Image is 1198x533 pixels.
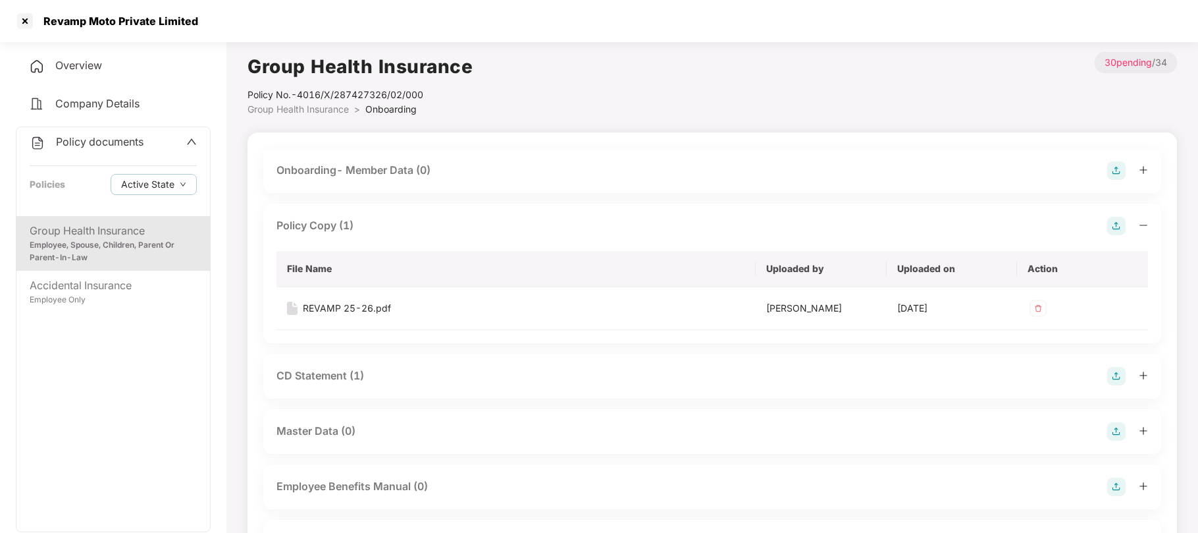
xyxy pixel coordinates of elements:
[287,302,298,315] img: svg+xml;base64,PHN2ZyB4bWxucz0iaHR0cDovL3d3dy53My5vcmcvMjAwMC9zdmciIHdpZHRoPSIxNiIgaGVpZ2h0PSIyMC...
[276,162,430,179] div: Onboarding- Member Data (0)
[55,97,140,110] span: Company Details
[247,88,473,102] div: Policy No.- 4016/X/287427326/02/000
[121,177,174,192] span: Active State
[36,14,198,28] div: Revamp Moto Private Limited
[276,251,756,287] th: File Name
[30,239,197,264] div: Employee, Spouse, Children, Parent Or Parent-In-Law
[766,301,876,316] div: [PERSON_NAME]
[1095,52,1177,73] p: / 34
[186,136,197,147] span: up
[354,103,360,115] span: >
[1105,57,1152,68] span: 30 pending
[1139,371,1148,380] span: plus
[276,368,364,384] div: CD Statement (1)
[897,301,1007,316] div: [DATE]
[1107,217,1126,235] img: svg+xml;base64,PHN2ZyB4bWxucz0iaHR0cDovL3d3dy53My5vcmcvMjAwMC9zdmciIHdpZHRoPSIyOCIgaGVpZ2h0PSIyOC...
[30,277,197,294] div: Accidental Insurance
[1139,221,1148,230] span: minus
[1139,426,1148,435] span: plus
[276,217,353,234] div: Policy Copy (1)
[247,52,473,81] h1: Group Health Insurance
[303,301,391,316] div: REVAMP 25-26.pdf
[30,223,197,239] div: Group Health Insurance
[29,96,45,112] img: svg+xml;base64,PHN2ZyB4bWxucz0iaHR0cDovL3d3dy53My5vcmcvMjAwMC9zdmciIHdpZHRoPSIyNCIgaGVpZ2h0PSIyNC...
[276,423,355,439] div: Master Data (0)
[1107,367,1126,385] img: svg+xml;base64,PHN2ZyB4bWxucz0iaHR0cDovL3d3dy53My5vcmcvMjAwMC9zdmciIHdpZHRoPSIyOCIgaGVpZ2h0PSIyOC...
[247,103,349,115] span: Group Health Insurance
[55,59,102,72] span: Overview
[30,177,65,192] div: Policies
[30,294,197,306] div: Employee Only
[365,103,417,115] span: Onboarding
[56,135,143,148] span: Policy documents
[29,59,45,74] img: svg+xml;base64,PHN2ZyB4bWxucz0iaHR0cDovL3d3dy53My5vcmcvMjAwMC9zdmciIHdpZHRoPSIyNCIgaGVpZ2h0PSIyNC...
[30,135,45,151] img: svg+xml;base64,PHN2ZyB4bWxucz0iaHR0cDovL3d3dy53My5vcmcvMjAwMC9zdmciIHdpZHRoPSIyNCIgaGVpZ2h0PSIyNC...
[111,174,197,195] button: Active Statedown
[756,251,887,287] th: Uploaded by
[1107,422,1126,441] img: svg+xml;base64,PHN2ZyB4bWxucz0iaHR0cDovL3d3dy53My5vcmcvMjAwMC9zdmciIHdpZHRoPSIyOCIgaGVpZ2h0PSIyOC...
[276,478,428,495] div: Employee Benefits Manual (0)
[1028,298,1049,319] img: svg+xml;base64,PHN2ZyB4bWxucz0iaHR0cDovL3d3dy53My5vcmcvMjAwMC9zdmciIHdpZHRoPSIzMiIgaGVpZ2h0PSIzMi...
[1107,478,1126,496] img: svg+xml;base64,PHN2ZyB4bWxucz0iaHR0cDovL3d3dy53My5vcmcvMjAwMC9zdmciIHdpZHRoPSIyOCIgaGVpZ2h0PSIyOC...
[1139,482,1148,491] span: plus
[887,251,1018,287] th: Uploaded on
[180,181,186,188] span: down
[1139,165,1148,175] span: plus
[1017,251,1148,287] th: Action
[1107,161,1126,180] img: svg+xml;base64,PHN2ZyB4bWxucz0iaHR0cDovL3d3dy53My5vcmcvMjAwMC9zdmciIHdpZHRoPSIyOCIgaGVpZ2h0PSIyOC...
